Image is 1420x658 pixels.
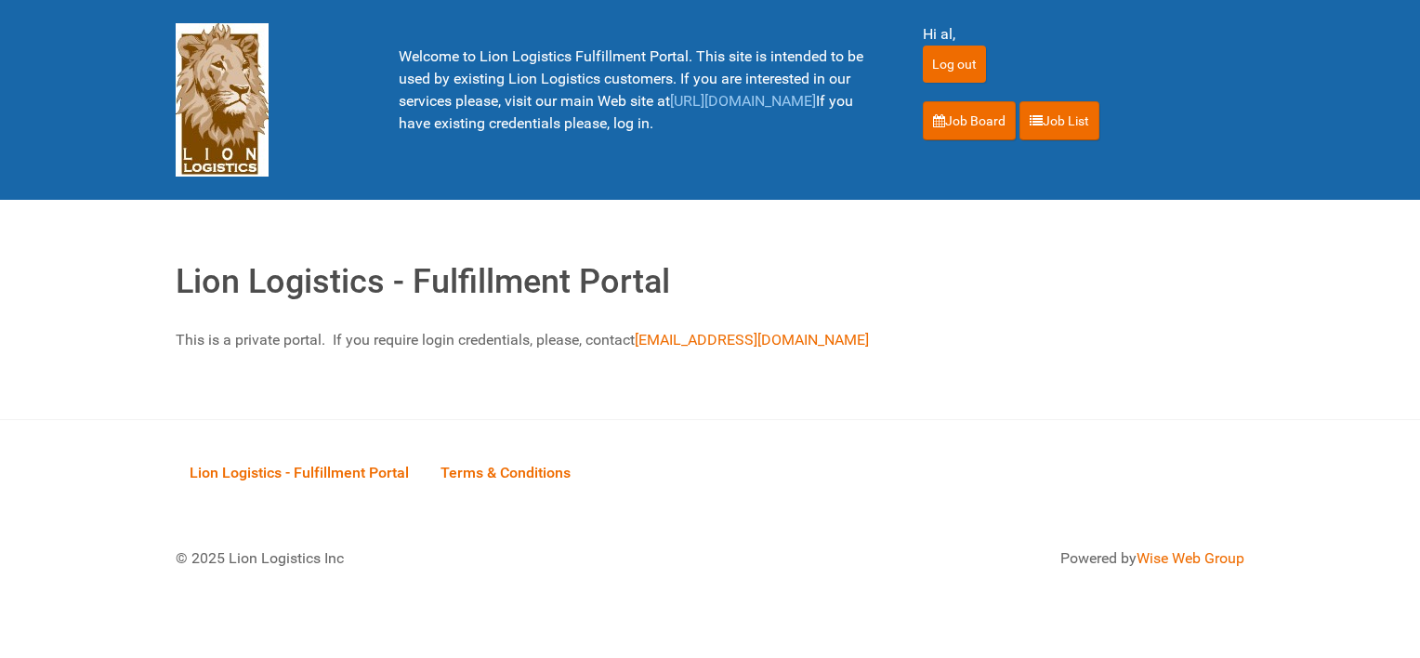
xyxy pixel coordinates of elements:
[923,23,1244,46] div: Hi al,
[176,329,1244,351] p: This is a private portal. If you require login credentials, please, contact
[176,257,1244,307] h1: Lion Logistics - Fulfillment Portal
[190,464,409,481] span: Lion Logistics - Fulfillment Portal
[733,547,1244,570] div: Powered by
[923,46,986,83] input: Log out
[427,443,585,501] a: Terms & Conditions
[176,23,269,177] img: Lion Logistics
[440,464,571,481] span: Terms & Conditions
[176,443,423,501] a: Lion Logistics - Fulfillment Portal
[923,101,1016,140] a: Job Board
[635,331,869,349] a: [EMAIL_ADDRESS][DOMAIN_NAME]
[399,46,876,135] p: Welcome to Lion Logistics Fulfillment Portal. This site is intended to be used by existing Lion L...
[162,533,701,584] div: © 2025 Lion Logistics Inc
[176,90,269,108] a: Lion Logistics
[670,92,816,110] a: [URL][DOMAIN_NAME]
[1137,549,1244,567] a: Wise Web Group
[1019,101,1099,140] a: Job List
